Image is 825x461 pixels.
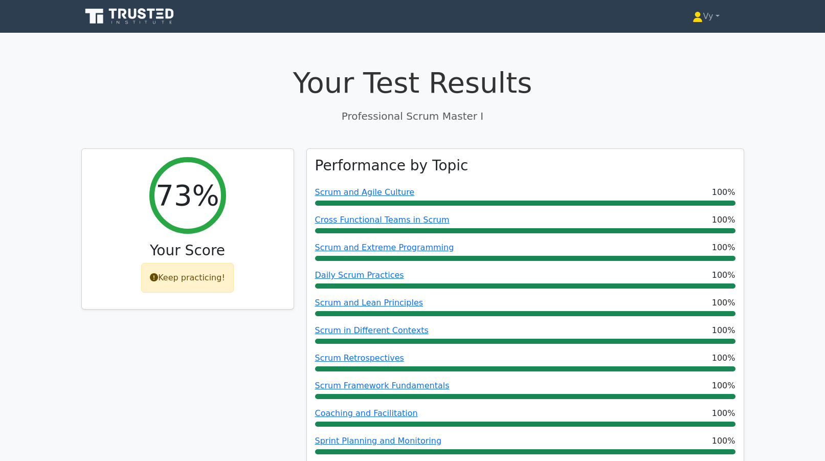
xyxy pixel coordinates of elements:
[712,297,735,309] span: 100%
[81,108,744,124] p: Professional Scrum Master I
[141,263,234,293] div: Keep practicing!
[315,157,469,174] h3: Performance by Topic
[712,269,735,281] span: 100%
[668,6,744,27] a: Vy
[315,325,429,335] a: Scrum in Different Contexts
[315,408,418,418] a: Coaching and Facilitation
[315,215,450,225] a: Cross Functional Teams in Scrum
[315,353,404,363] a: Scrum Retrospectives
[712,435,735,447] span: 100%
[81,65,744,100] h1: Your Test Results
[155,178,219,212] h2: 73%
[712,407,735,420] span: 100%
[315,298,423,308] a: Scrum and Lean Principles
[315,436,442,446] a: Sprint Planning and Monitoring
[315,381,450,390] a: Scrum Framework Fundamentals
[712,324,735,337] span: 100%
[712,352,735,364] span: 100%
[315,243,454,252] a: Scrum and Extreme Programming
[90,242,285,259] h3: Your Score
[315,187,415,197] a: Scrum and Agile Culture
[712,380,735,392] span: 100%
[712,186,735,199] span: 100%
[315,270,404,280] a: Daily Scrum Practices
[712,214,735,226] span: 100%
[712,242,735,254] span: 100%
